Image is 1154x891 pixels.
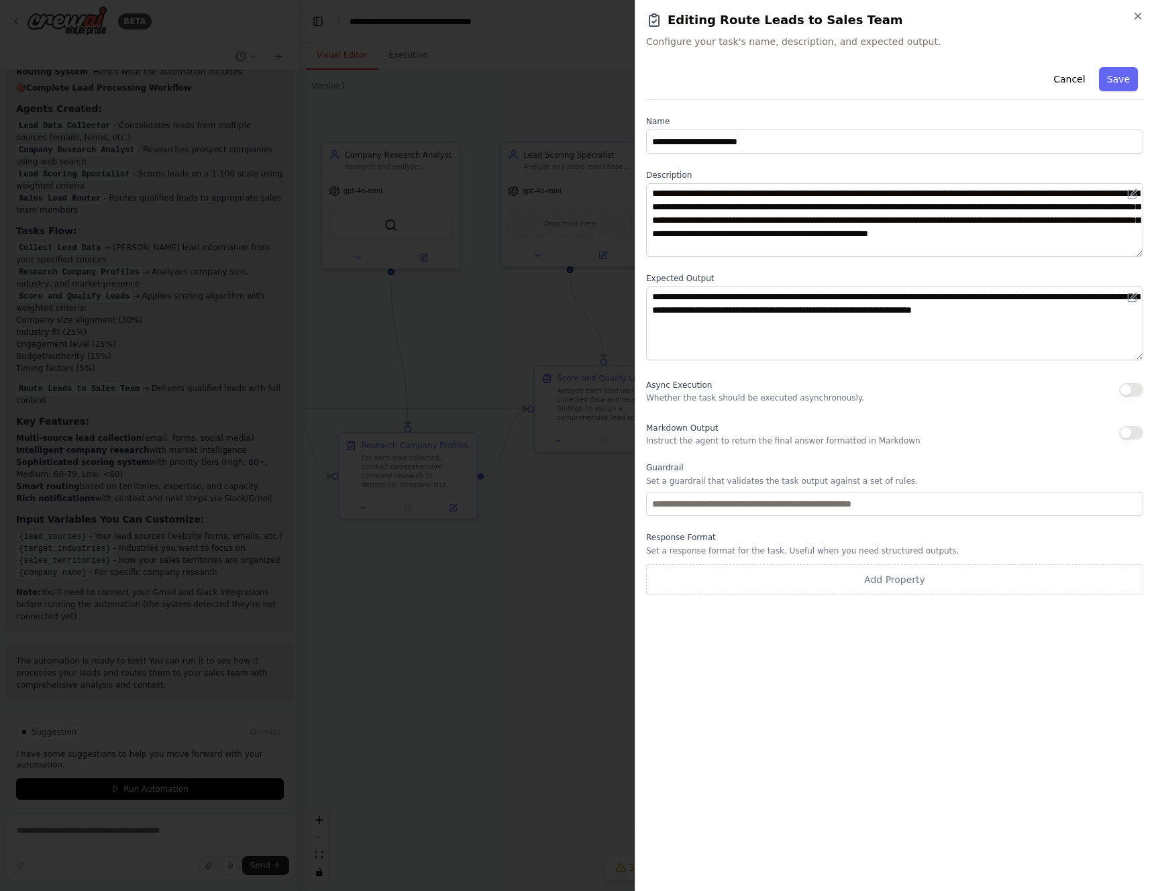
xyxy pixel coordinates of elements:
label: Name [646,116,1143,127]
p: Instruct the agent to return the final answer formatted in Markdown [646,435,921,446]
label: Expected Output [646,273,1143,284]
button: Open in editor [1124,186,1141,202]
label: Description [646,170,1143,180]
span: Configure your task's name, description, and expected output. [646,35,1143,48]
p: Whether the task should be executed asynchronously. [646,392,864,403]
button: Save [1099,67,1138,91]
button: Add Property [646,564,1143,595]
h2: Editing Route Leads to Sales Team [646,11,1143,30]
span: Async Execution [646,380,712,390]
button: Open in editor [1124,289,1141,305]
label: Guardrail [646,462,1143,473]
span: Markdown Output [646,423,718,433]
label: Response Format [646,532,1143,543]
p: Set a guardrail that validates the task output against a set of rules. [646,476,1143,486]
p: Set a response format for the task. Useful when you need structured outputs. [646,545,1143,556]
button: Cancel [1045,67,1093,91]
